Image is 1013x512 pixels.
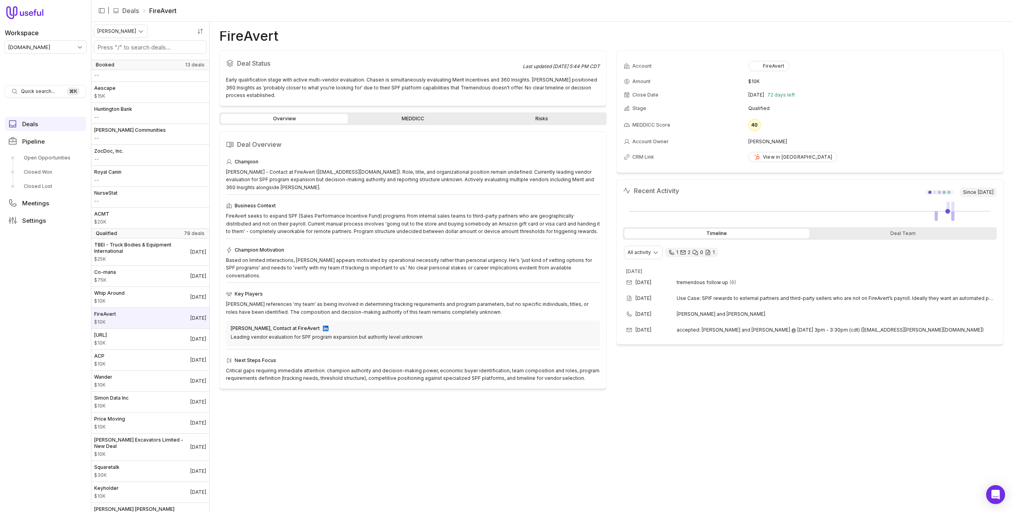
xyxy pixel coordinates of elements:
span: 6 emails in thread [730,279,736,286]
div: Next Steps Focus [226,356,600,365]
span: ACP [94,353,106,359]
time: [DATE] [748,92,764,98]
span: tremendous follow up [677,279,728,286]
time: Deal Close Date [190,357,206,363]
span: Amount [94,177,121,183]
span: Whip Around [94,290,125,296]
span: | [108,6,110,15]
button: Collapse sidebar [96,5,108,17]
a: NurseStat-- [91,187,209,207]
span: Account [632,63,652,69]
button: Sort by [194,25,206,37]
span: [PERSON_NAME] Excavators Limited - New Deal [94,437,190,449]
time: Deal Close Date [190,489,206,495]
span: Amount [94,319,116,325]
a: Co-mana$75K[DATE] [91,266,209,286]
time: Deal Close Date [190,294,206,300]
span: Simon Data Inc [94,395,129,401]
label: Workspace [5,28,39,38]
img: LinkedIn [323,326,328,331]
span: Amount [94,198,118,204]
time: [DATE] [635,327,651,333]
time: [DATE] [978,189,994,195]
a: Closed Lost [5,180,86,193]
h2: Deal Overview [226,138,600,151]
time: [DATE] [635,295,651,302]
span: Since [960,188,997,197]
div: Leading vendor evaluation for SPF program expansion but authority level unknown [231,333,595,341]
span: Amount [94,135,166,141]
div: Pipeline submenu [5,152,86,193]
div: Last updated [523,63,600,70]
span: Keyholder [94,485,119,491]
a: View in [GEOGRAPHIC_DATA] [748,152,837,162]
div: Deal Team [811,229,996,238]
time: Deal Close Date [190,420,206,426]
div: FireAvert seeks to expand SPF (Sales Performance Incentive Fund) programs from internal sales tea... [226,212,600,235]
div: 1 call and 2 email threads [665,248,718,257]
div: View in [GEOGRAPHIC_DATA] [753,154,832,160]
span: Amount [94,72,144,78]
span: Account Owner [632,138,669,145]
a: Huntington Bank-- [91,103,209,123]
h2: Recent Activity [623,186,679,195]
span: Co-mana [94,269,116,275]
a: [PERSON_NAME] Communities-- [91,124,209,144]
a: Wander$10K[DATE] [91,371,209,391]
time: [DATE] [635,279,651,286]
span: ACMT [94,211,109,217]
a: Overview [221,114,348,123]
span: Amount [94,298,125,304]
td: Qualified [748,102,996,115]
a: Simon Data Inc$10K[DATE] [91,392,209,412]
a: Settings [5,213,86,228]
span: Amount [94,403,129,409]
div: Open Intercom Messenger [986,485,1005,504]
span: accepted: [PERSON_NAME] and [PERSON_NAME] @ [DATE] 3pm - 3:30pm (cdt) ([EMAIL_ADDRESS][PERSON_NAM... [677,327,984,333]
a: ZocDoc, Inc.-- [91,145,209,165]
li: FireAvert [142,6,176,15]
span: Amount [632,78,651,85]
time: Deal Close Date [190,378,206,384]
span: [URL] [94,332,107,338]
a: Pipeline [5,134,86,148]
span: MEDDICC Score [632,122,670,128]
span: Amount [94,156,123,162]
span: FireAvert [94,311,116,317]
span: Stage [632,105,646,112]
span: Meetings [22,200,49,206]
span: Aescape [94,85,116,91]
a: [PERSON_NAME] Excavators Limited - New Deal$10K[DATE] [91,434,209,461]
span: Booked [96,62,114,68]
a: MEDDICC [349,114,476,123]
a: ACMT$20K [91,208,209,228]
div: Champion Motivation [226,245,600,255]
div: [PERSON_NAME], Contact at FireAvert [231,325,320,332]
time: Deal Close Date [190,315,206,321]
div: Early qualification stage with active multi-vendor evaluation. Chasen is simultaneously evaluatin... [226,76,600,99]
div: [PERSON_NAME] references 'my team' as being involved in determining tracking requirements and pro... [226,300,600,316]
h2: Deal Status [226,57,523,70]
div: FireAvert [753,63,784,69]
time: Deal Close Date [190,249,206,255]
time: [DATE] [635,311,651,317]
span: Amount [94,424,125,430]
a: Meetings [5,196,86,210]
span: Amount [94,493,119,499]
span: Qualified [96,230,117,237]
a: Deals [5,117,86,131]
td: $10K [748,75,996,88]
a: Keyholder$10K[DATE] [91,482,209,503]
span: Settings [22,218,46,224]
a: Toyota Motor Europe-- [91,61,209,82]
time: [DATE] 5:44 PM CDT [553,63,600,69]
a: [URL]$10K[DATE] [91,329,209,349]
span: Squaretalk [94,464,120,470]
a: Risks [478,114,605,123]
span: Amount [94,472,120,478]
a: Aescape$15K [91,82,209,102]
span: CRM Link [632,154,654,160]
span: 72 days left [767,92,795,98]
time: Deal Close Date [190,336,206,342]
span: Use Case: SPIF rewards to external partners and third-party sellers who are not on FireAvert’s pa... [677,295,994,302]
